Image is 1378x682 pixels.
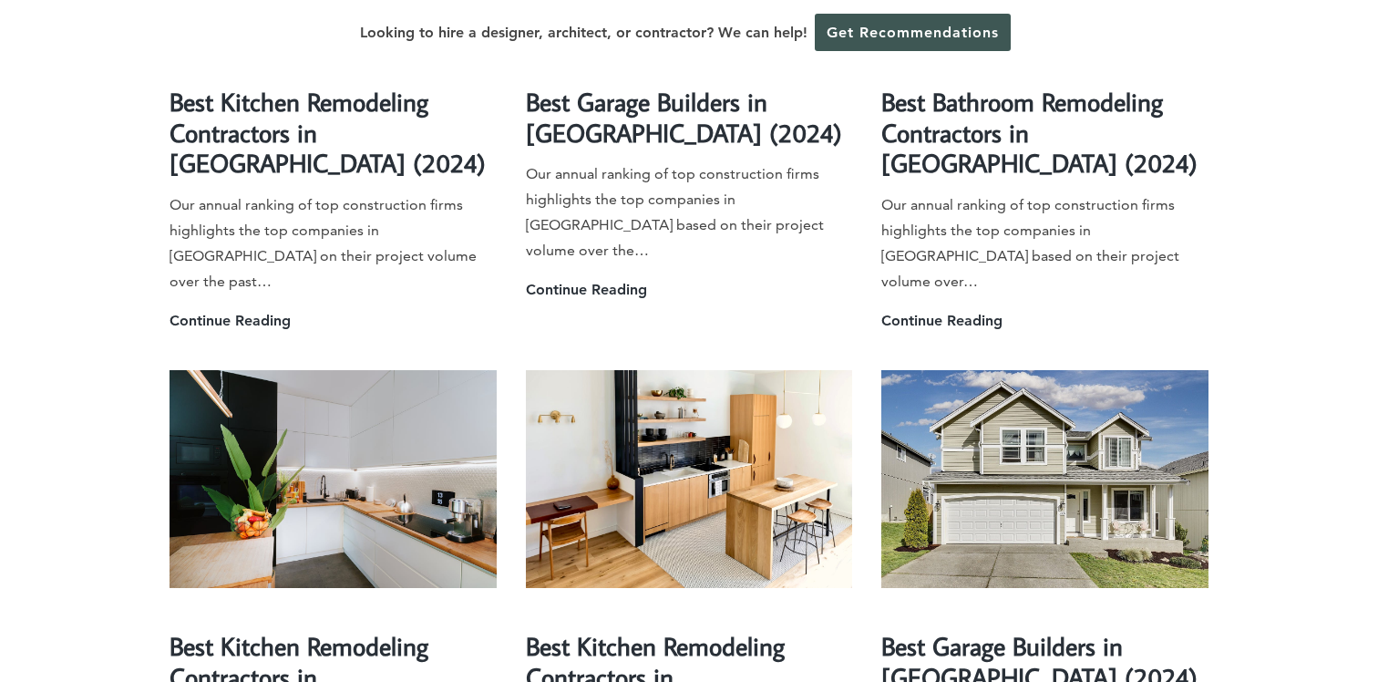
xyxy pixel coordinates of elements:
iframe: Drift Widget Chat Controller [1028,551,1356,660]
a: Best Garage Builders in [GEOGRAPHIC_DATA] (2024) [526,85,842,150]
a: Best Kitchen Remodeling Contractors in [GEOGRAPHIC_DATA] (2024) [170,85,486,180]
p: Our annual ranking of top construction firms highlights the top companies in [GEOGRAPHIC_DATA] ba... [881,192,1208,294]
a: Continue Reading [881,308,1003,334]
a: Best Bathroom Remodeling Contractors in [GEOGRAPHIC_DATA] (2024) [881,85,1198,180]
a: Continue Reading [170,308,291,334]
a: Get Recommendations [815,14,1011,51]
p: Our annual ranking of top construction firms highlights the top companies in [GEOGRAPHIC_DATA] ba... [526,161,853,263]
a: Continue Reading [526,277,647,303]
p: Our annual ranking of top construction firms highlights the top companies in [GEOGRAPHIC_DATA] on... [170,192,497,294]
